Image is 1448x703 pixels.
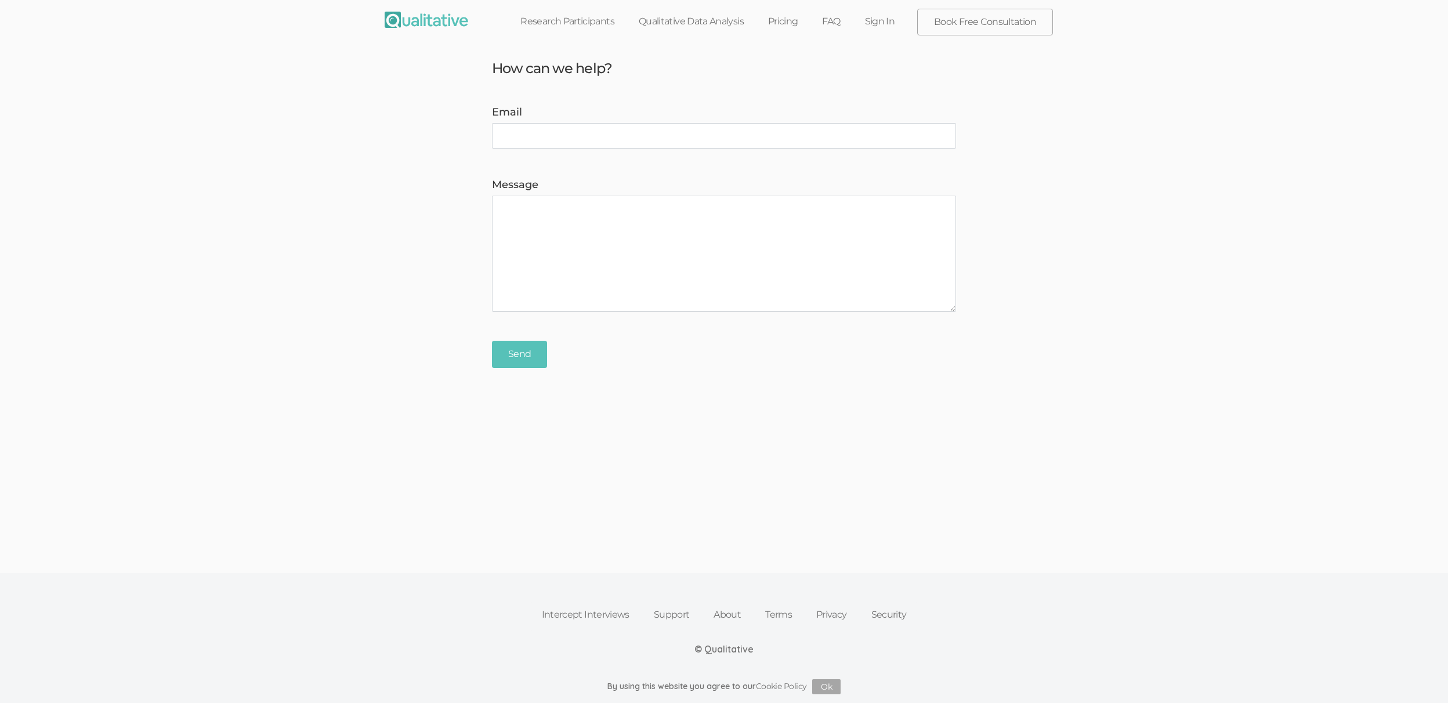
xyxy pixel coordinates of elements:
[756,681,807,691] a: Cookie Policy
[701,602,753,628] a: About
[492,105,956,120] label: Email
[694,643,754,656] div: © Qualitative
[385,12,468,28] img: Qualitative
[1390,647,1448,703] iframe: Chat Widget
[607,679,841,694] div: By using this website you agree to our
[508,9,627,34] a: Research Participants
[810,9,852,34] a: FAQ
[804,602,859,628] a: Privacy
[492,178,956,193] label: Message
[918,9,1052,35] a: Book Free Consultation
[859,602,919,628] a: Security
[483,61,965,76] h3: How can we help?
[853,9,907,34] a: Sign In
[756,9,810,34] a: Pricing
[627,9,756,34] a: Qualitative Data Analysis
[753,602,804,628] a: Terms
[492,341,547,368] input: Send
[642,602,702,628] a: Support
[812,679,841,694] button: Ok
[530,602,642,628] a: Intercept Interviews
